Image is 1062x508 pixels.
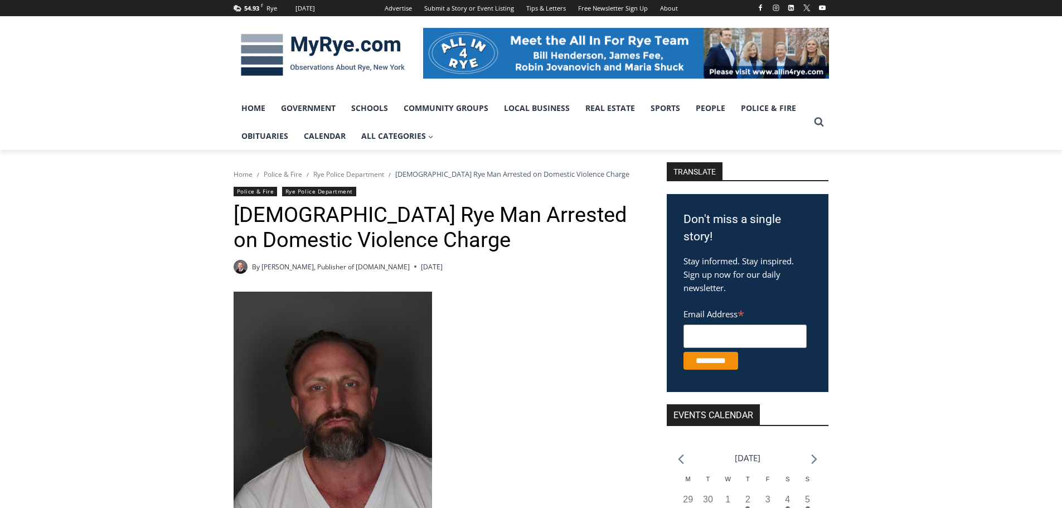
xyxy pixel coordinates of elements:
span: 54.93 [244,4,259,12]
h2: Events Calendar [667,404,760,425]
a: Linkedin [784,1,798,14]
span: S [806,476,809,482]
time: 1 [725,495,730,504]
a: [PERSON_NAME], Publisher of [DOMAIN_NAME] [261,262,410,272]
a: Rye Police Department [313,170,384,179]
img: All in for Rye [423,28,829,78]
span: All Categories [361,130,434,142]
a: Local Business [496,94,578,122]
h3: Don't miss a single story! [683,211,812,246]
div: [DATE] [295,3,315,13]
time: 5 [805,495,810,504]
a: Police & Fire [264,170,302,179]
a: Police & Fire [234,187,278,196]
div: Rye [266,3,277,13]
a: Previous month [678,454,684,465]
span: F [766,476,770,482]
time: 29 [683,495,693,504]
div: Friday [758,475,778,493]
span: T [706,476,710,482]
time: 2 [745,495,750,504]
button: View Search Form [809,112,829,132]
div: Saturday [778,475,798,493]
a: YouTube [816,1,829,14]
time: [DATE] [421,262,443,272]
div: Wednesday [718,475,738,493]
span: / [389,171,391,178]
li: [DATE] [735,451,760,466]
a: Community Groups [396,94,496,122]
nav: Breadcrumbs [234,168,638,180]
span: W [725,476,730,482]
a: Sports [643,94,688,122]
a: Obituaries [234,122,296,150]
span: F [261,2,263,8]
a: X [800,1,813,14]
time: 4 [785,495,790,504]
div: Monday [678,475,698,493]
strong: TRANSLATE [667,162,722,180]
h1: [DEMOGRAPHIC_DATA] Rye Man Arrested on Domestic Violence Charge [234,202,638,253]
a: Government [273,94,343,122]
a: Police & Fire [733,94,804,122]
img: MyRye.com [234,26,412,84]
a: All Categories [353,122,442,150]
time: 30 [703,495,713,504]
span: / [307,171,309,178]
div: Tuesday [698,475,718,493]
div: Thursday [738,475,758,493]
p: Stay informed. Stay inspired. Sign up now for our daily newsletter. [683,254,812,294]
div: Sunday [798,475,818,493]
a: Next month [811,454,817,465]
a: Real Estate [578,94,643,122]
span: M [686,476,691,482]
a: Home [234,170,253,179]
a: Instagram [769,1,783,14]
a: Home [234,94,273,122]
a: Author image [234,260,248,274]
a: Calendar [296,122,353,150]
span: S [785,476,789,482]
span: T [746,476,750,482]
a: Rye Police Department [282,187,356,196]
span: / [257,171,259,178]
a: People [688,94,733,122]
time: 3 [765,495,770,504]
nav: Primary Navigation [234,94,809,151]
span: By [252,262,260,272]
span: [DEMOGRAPHIC_DATA] Rye Man Arrested on Domestic Violence Charge [395,169,629,179]
a: Facebook [754,1,767,14]
a: Schools [343,94,396,122]
label: Email Address [683,303,807,323]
